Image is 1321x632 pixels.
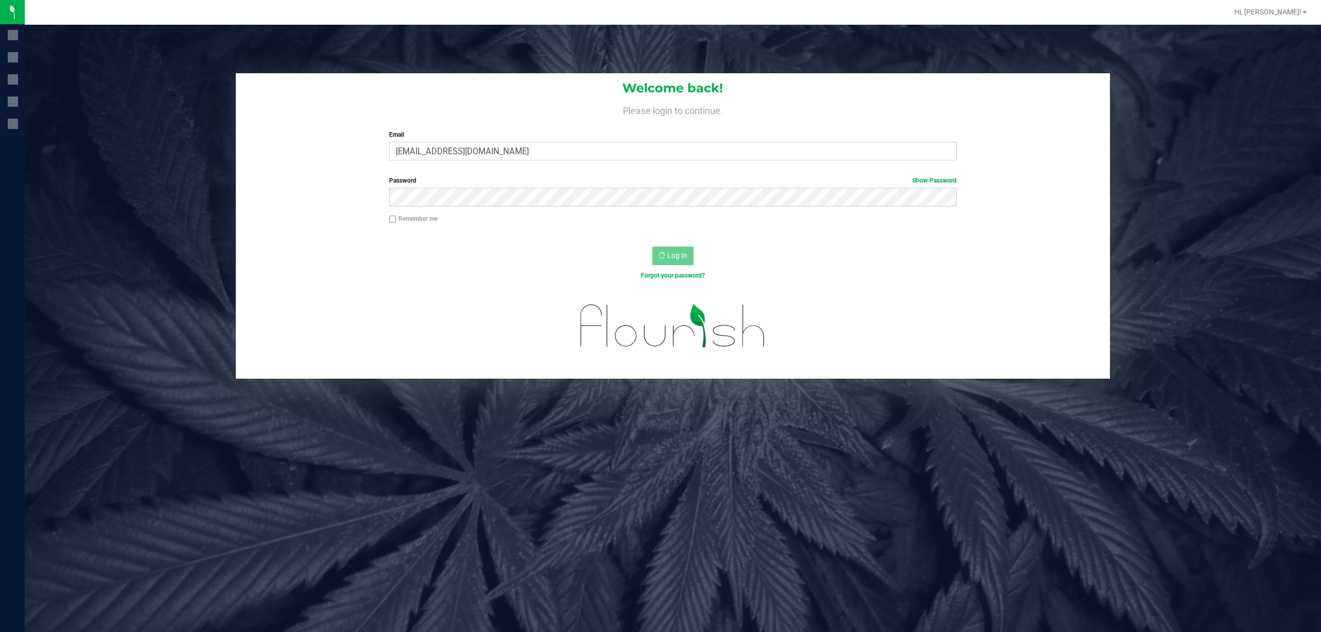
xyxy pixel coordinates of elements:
input: Remember me [389,216,396,223]
h4: Please login to continue. [236,103,1110,116]
label: Email [389,130,957,139]
span: Password [389,177,416,184]
a: Forgot your password? [641,272,705,279]
a: Show Password [912,177,957,184]
span: Hi, [PERSON_NAME]! [1234,8,1301,16]
label: Remember me [389,214,438,223]
img: flourish_logo.svg [563,291,782,361]
h1: Welcome back! [236,82,1110,95]
span: Log In [667,251,687,260]
button: Log In [652,247,694,265]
